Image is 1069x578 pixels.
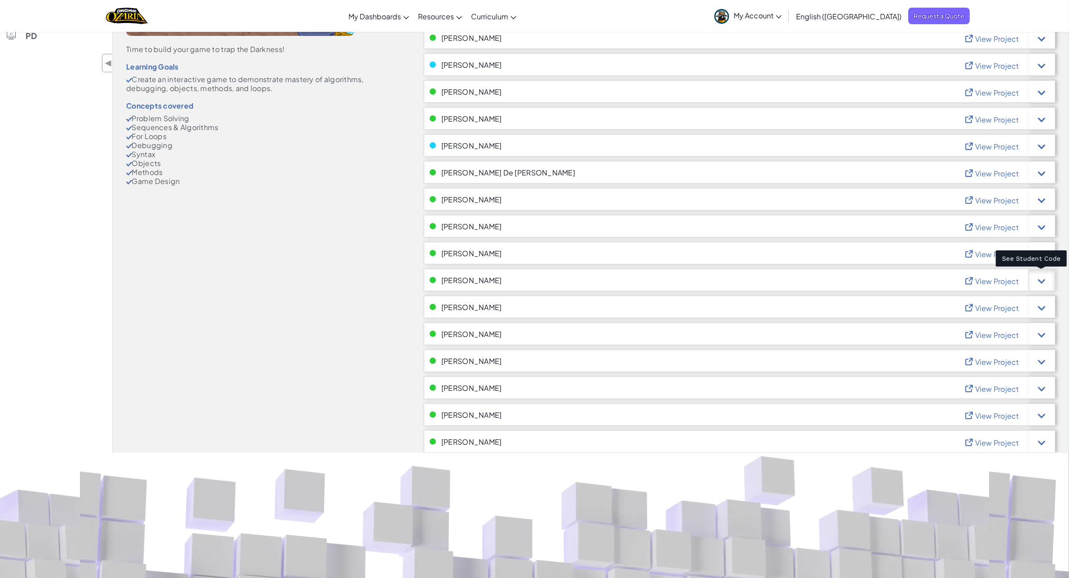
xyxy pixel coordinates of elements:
[466,4,521,28] a: Curriculum
[126,78,132,83] img: CheckMark.svg
[441,384,502,392] span: [PERSON_NAME]
[964,383,978,393] img: IconViewProject_Blue.svg
[975,196,1019,205] span: View Project
[126,135,132,140] img: CheckMark.svg
[975,303,1019,313] span: View Project
[441,438,502,446] span: [PERSON_NAME]
[964,356,978,366] img: IconViewProject_Blue.svg
[975,438,1019,447] span: View Project
[964,249,978,258] img: IconViewProject_Blue.svg
[975,330,1019,340] span: View Project
[964,60,978,70] img: IconViewProject_Blue.svg
[975,88,1019,97] span: View Project
[710,2,786,30] a: My Account
[964,302,978,312] img: IconViewProject_Blue.svg
[975,276,1019,286] span: View Project
[441,142,502,149] span: [PERSON_NAME]
[126,159,397,168] li: Objects
[441,330,502,338] span: [PERSON_NAME]
[126,132,397,141] li: For Loops
[441,34,502,42] span: [PERSON_NAME]
[126,102,397,109] div: Concepts covered
[792,4,906,28] a: English ([GEOGRAPHIC_DATA])
[964,222,978,231] img: IconViewProject_Blue.svg
[908,8,970,24] a: Request a Quote
[126,144,132,149] img: CheckMark.svg
[126,45,397,54] div: Time to build your game to trap the Darkness!
[441,115,502,123] span: [PERSON_NAME]
[964,410,978,420] img: IconViewProject_Blue.svg
[441,250,502,257] span: [PERSON_NAME]
[441,357,502,365] span: [PERSON_NAME]
[126,75,397,93] li: Create an interactive game to demonstrate mastery of algorithms, debugging, objects, methods, and...
[441,196,502,203] span: [PERSON_NAME]
[106,7,148,25] img: Home
[126,114,397,123] li: Problem Solving
[964,168,978,177] img: IconViewProject_Blue.svg
[126,180,132,184] img: CheckMark.svg
[126,150,397,159] li: Syntax
[975,61,1019,70] span: View Project
[964,437,978,447] img: IconViewProject_Blue.svg
[441,411,502,419] span: [PERSON_NAME]
[975,384,1019,394] span: View Project
[796,12,902,21] span: English ([GEOGRAPHIC_DATA])
[126,141,397,150] li: Debugging
[441,169,575,176] span: [PERSON_NAME] De [PERSON_NAME]
[975,223,1019,232] span: View Project
[964,329,978,339] img: IconViewProject_Blue.svg
[975,411,1019,420] span: View Project
[975,250,1019,259] span: View Project
[441,303,502,311] span: [PERSON_NAME]
[106,7,148,25] a: Ozaria by CodeCombat logo
[975,34,1019,44] span: View Project
[471,12,508,21] span: Curriculum
[734,11,782,20] span: My Account
[126,153,132,158] img: CheckMark.svg
[441,276,502,284] span: [PERSON_NAME]
[126,171,132,175] img: CheckMark.svg
[964,114,978,123] img: IconViewProject_Blue.svg
[714,9,729,24] img: avatar
[996,250,1067,267] div: See Student Code
[126,63,397,70] div: Learning Goals
[441,223,502,230] span: [PERSON_NAME]
[441,61,502,69] span: [PERSON_NAME]
[126,117,132,122] img: CheckMark.svg
[418,12,454,21] span: Resources
[975,142,1019,151] span: View Project
[105,57,112,70] span: ◀
[126,123,397,132] li: Sequences & Algorithms
[964,141,978,150] img: IconViewProject_Blue.svg
[344,4,414,28] a: My Dashboards
[126,168,397,177] li: Methods
[964,195,978,204] img: IconViewProject_Blue.svg
[964,33,978,43] img: IconViewProject_Blue.svg
[964,87,978,96] img: IconViewProject_Blue.svg
[126,126,132,131] img: CheckMark.svg
[348,12,401,21] span: My Dashboards
[441,88,502,96] span: [PERSON_NAME]
[414,4,466,28] a: Resources
[975,169,1019,178] span: View Project
[964,276,978,285] img: IconViewProject_Blue.svg
[126,162,132,166] img: CheckMark.svg
[975,357,1019,367] span: View Project
[975,115,1019,124] span: View Project
[126,177,397,186] li: Game Design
